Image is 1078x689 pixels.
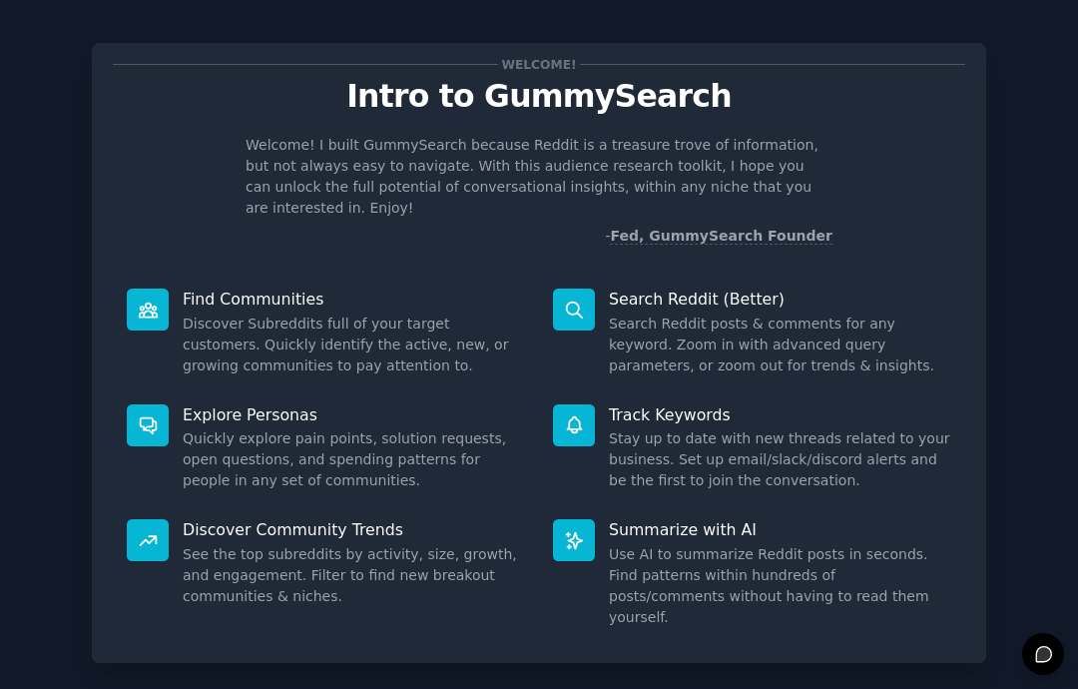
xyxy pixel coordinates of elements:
p: Track Keywords [609,404,951,425]
dd: Stay up to date with new threads related to your business. Set up email/slack/discord alerts and ... [609,428,951,491]
dd: Search Reddit posts & comments for any keyword. Zoom in with advanced query parameters, or zoom o... [609,314,951,376]
p: Welcome! I built GummySearch because Reddit is a treasure trove of information, but not always ea... [246,135,832,219]
dd: See the top subreddits by activity, size, growth, and engagement. Filter to find new breakout com... [183,544,525,607]
a: Fed, GummySearch Founder [610,228,832,245]
p: Find Communities [183,289,525,310]
span: Welcome! [498,54,580,75]
p: Summarize with AI [609,519,951,540]
dd: Discover Subreddits full of your target customers. Quickly identify the active, new, or growing c... [183,314,525,376]
p: Explore Personas [183,404,525,425]
dd: Use AI to summarize Reddit posts in seconds. Find patterns within hundreds of posts/comments with... [609,544,951,628]
div: - [605,226,832,247]
p: Search Reddit (Better) [609,289,951,310]
p: Discover Community Trends [183,519,525,540]
dd: Quickly explore pain points, solution requests, open questions, and spending patterns for people ... [183,428,525,491]
p: Intro to GummySearch [113,79,965,114]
